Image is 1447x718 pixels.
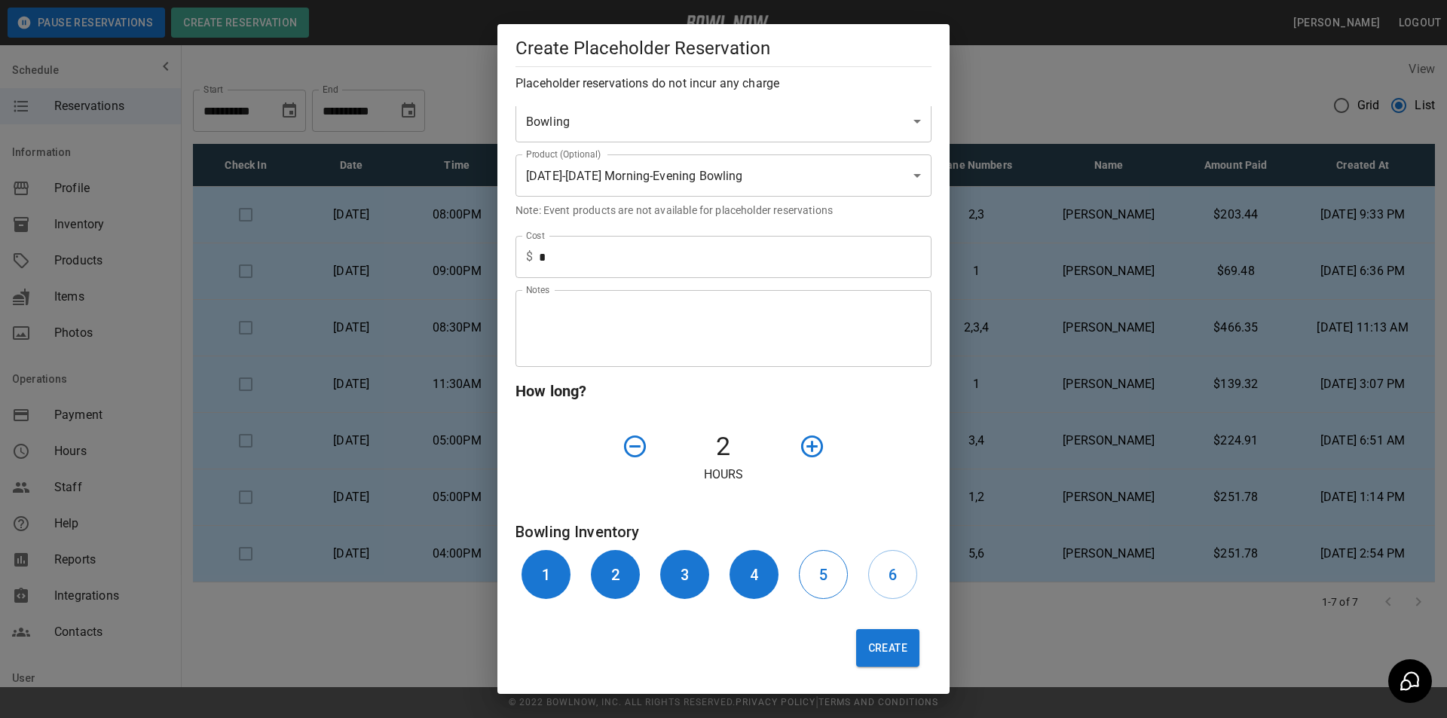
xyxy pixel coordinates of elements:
[730,550,779,599] button: 4
[522,550,571,599] button: 1
[515,73,932,94] h6: Placeholder reservations do not incur any charge
[515,36,932,60] h5: Create Placeholder Reservation
[750,563,758,587] h6: 4
[660,550,709,599] button: 3
[654,431,793,463] h4: 2
[856,629,919,667] button: Create
[542,563,550,587] h6: 1
[515,100,932,142] div: Bowling
[591,550,640,599] button: 2
[515,520,932,544] h6: Bowling Inventory
[889,563,897,587] h6: 6
[515,203,932,218] p: Note: Event products are not available for placeholder reservations
[526,248,533,266] p: $
[515,379,932,403] h6: How long?
[611,563,619,587] h6: 2
[819,563,828,587] h6: 5
[868,550,917,599] button: 6
[515,466,932,484] p: Hours
[799,550,848,599] button: 5
[681,563,689,587] h6: 3
[515,154,932,197] div: [DATE]-[DATE] Morning-Evening Bowling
